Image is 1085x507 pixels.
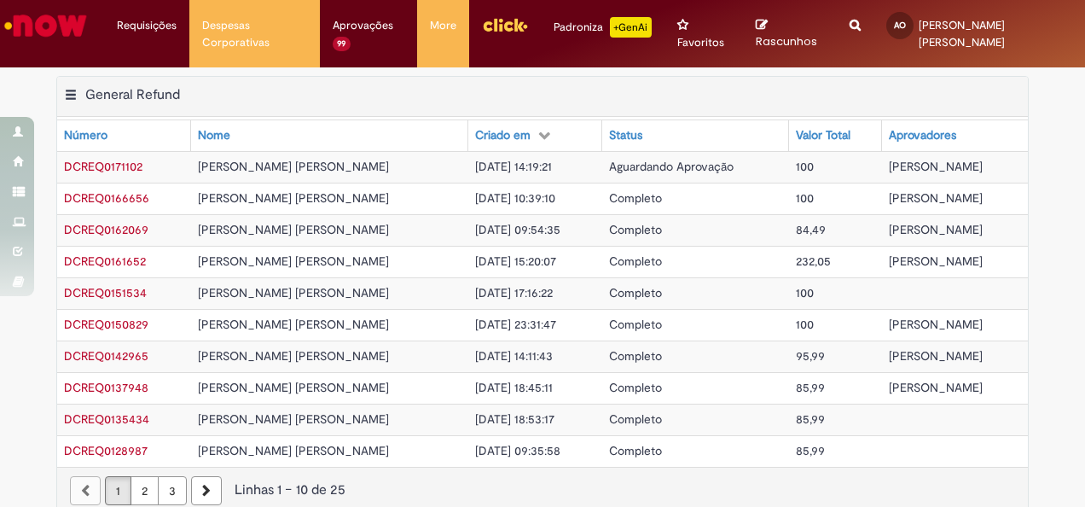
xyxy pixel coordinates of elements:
[475,159,552,174] span: [DATE] 14:19:21
[64,190,149,206] a: Abrir Registro: DCREQ0166656
[64,222,148,237] span: DCREQ0162069
[333,17,393,34] span: Aprovações
[64,253,146,269] a: Abrir Registro: DCREQ0161652
[64,411,149,427] a: Abrir Registro: DCREQ0135434
[64,380,148,395] span: DCREQ0137948
[64,317,148,332] span: DCREQ0150829
[609,127,642,144] div: Status
[198,443,389,458] span: [PERSON_NAME] [PERSON_NAME]
[889,222,983,237] span: [PERSON_NAME]
[482,12,528,38] img: click_logo_yellow_360x200.png
[475,285,553,300] span: [DATE] 17:16:22
[609,411,662,427] span: Completo
[756,18,824,50] a: Rascunhos
[198,285,389,300] span: [PERSON_NAME] [PERSON_NAME]
[796,411,825,427] span: 85,99
[198,380,389,395] span: [PERSON_NAME] [PERSON_NAME]
[889,348,983,364] span: [PERSON_NAME]
[64,317,148,332] a: Abrir Registro: DCREQ0150829
[64,348,148,364] a: Abrir Registro: DCREQ0142965
[475,443,560,458] span: [DATE] 09:35:58
[756,33,817,50] span: Rascunhos
[677,34,724,51] span: Favoritos
[158,476,187,505] a: Página 3
[198,253,389,269] span: [PERSON_NAME] [PERSON_NAME]
[85,86,180,103] h2: General Refund
[609,285,662,300] span: Completo
[475,348,553,364] span: [DATE] 14:11:43
[889,253,983,269] span: [PERSON_NAME]
[64,380,148,395] a: Abrir Registro: DCREQ0137948
[796,317,814,332] span: 100
[609,443,662,458] span: Completo
[105,476,131,505] a: Página 1
[894,20,906,31] span: AO
[475,317,556,332] span: [DATE] 23:31:47
[475,190,555,206] span: [DATE] 10:39:10
[796,127,850,144] div: Valor Total
[609,380,662,395] span: Completo
[475,127,531,144] div: Criado em
[889,127,956,144] div: Aprovadores
[64,159,142,174] span: DCREQ0171102
[64,222,148,237] a: Abrir Registro: DCREQ0162069
[202,17,307,51] span: Despesas Corporativas
[64,411,149,427] span: DCREQ0135434
[430,17,456,34] span: More
[609,317,662,332] span: Completo
[889,380,983,395] span: [PERSON_NAME]
[64,253,146,269] span: DCREQ0161652
[919,18,1005,50] span: [PERSON_NAME] [PERSON_NAME]
[796,443,825,458] span: 85,99
[475,222,560,237] span: [DATE] 09:54:35
[475,253,556,269] span: [DATE] 15:20:07
[609,190,662,206] span: Completo
[131,476,159,505] a: Página 2
[796,190,814,206] span: 100
[609,222,662,237] span: Completo
[64,443,148,458] span: DCREQ0128987
[64,443,148,458] a: Abrir Registro: DCREQ0128987
[64,127,107,144] div: Número
[609,253,662,269] span: Completo
[198,317,389,332] span: [PERSON_NAME] [PERSON_NAME]
[198,222,389,237] span: [PERSON_NAME] [PERSON_NAME]
[796,380,825,395] span: 85,99
[198,127,230,144] div: Nome
[796,348,825,364] span: 95,99
[889,190,983,206] span: [PERSON_NAME]
[610,17,652,38] p: +GenAi
[2,9,90,43] img: ServiceNow
[889,317,983,332] span: [PERSON_NAME]
[609,348,662,364] span: Completo
[475,411,554,427] span: [DATE] 18:53:17
[198,411,389,427] span: [PERSON_NAME] [PERSON_NAME]
[64,190,149,206] span: DCREQ0166656
[191,476,222,505] a: Próxima página
[609,159,734,174] span: Aguardando Aprovação
[64,159,142,174] a: Abrir Registro: DCREQ0171102
[796,159,814,174] span: 100
[70,481,1015,500] div: Linhas 1 − 10 de 25
[198,190,389,206] span: [PERSON_NAME] [PERSON_NAME]
[198,159,389,174] span: [PERSON_NAME] [PERSON_NAME]
[475,380,553,395] span: [DATE] 18:45:11
[796,222,826,237] span: 84,49
[796,285,814,300] span: 100
[333,37,351,51] span: 99
[796,253,831,269] span: 232,05
[64,348,148,364] span: DCREQ0142965
[64,285,147,300] a: Abrir Registro: DCREQ0151534
[64,86,78,108] button: General Refund Menu de contexto
[554,17,652,38] div: Padroniza
[64,285,147,300] span: DCREQ0151534
[889,159,983,174] span: [PERSON_NAME]
[198,348,389,364] span: [PERSON_NAME] [PERSON_NAME]
[117,17,177,34] span: Requisições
